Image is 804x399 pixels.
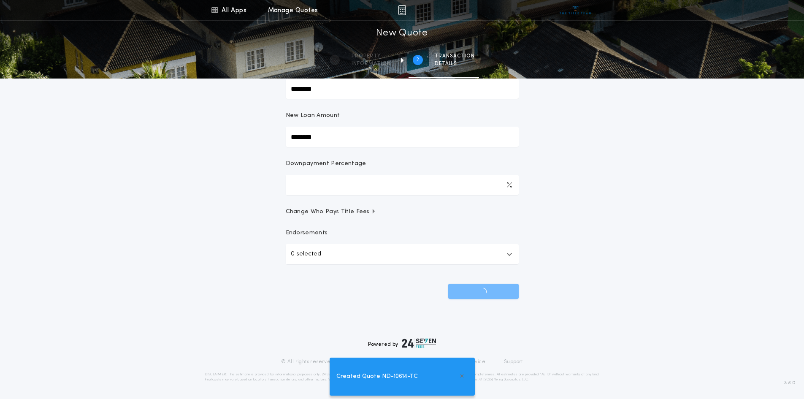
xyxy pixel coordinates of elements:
span: Change Who Pays Title Fees [286,208,376,216]
span: Transaction [435,53,475,60]
span: Property [352,53,391,60]
button: Change Who Pays Title Fees [286,208,519,216]
button: 0 selected [286,244,519,264]
input: New Loan Amount [286,127,519,147]
input: Downpayment Percentage [286,175,519,195]
div: Powered by [368,338,436,348]
input: Sale Price [286,79,519,99]
img: img [398,5,406,15]
span: Created Quote ND-10614-TC [336,372,418,381]
span: details [435,60,475,67]
p: Downpayment Percentage [286,160,366,168]
img: vs-icon [560,6,591,14]
p: Endorsements [286,229,519,237]
h2: 2 [416,57,419,63]
h1: New Quote [376,27,428,40]
img: logo [402,338,436,348]
p: 0 selected [291,249,321,259]
span: information [352,60,391,67]
p: New Loan Amount [286,111,340,120]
